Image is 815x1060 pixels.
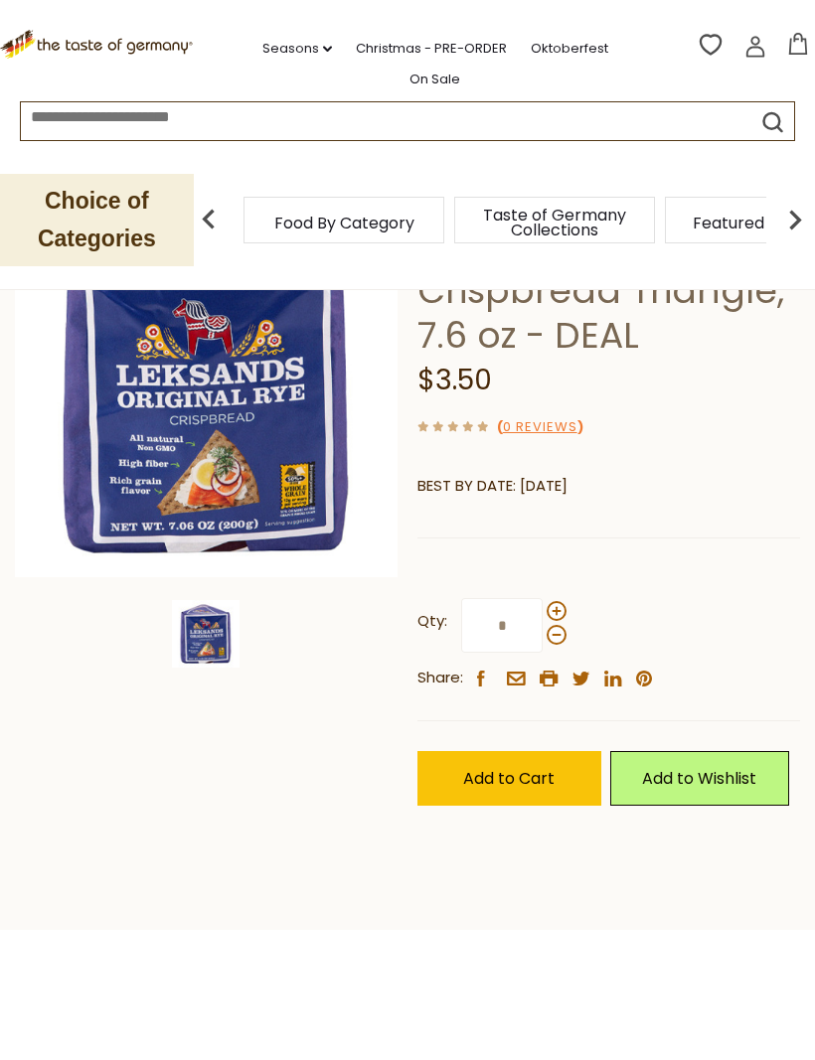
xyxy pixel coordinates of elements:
[356,38,507,60] a: Christmas - PRE-ORDER
[417,609,447,634] strong: Qty:
[610,751,789,806] a: Add to Wishlist
[475,208,634,237] a: Taste of Germany Collections
[189,200,229,239] img: previous arrow
[417,361,492,399] span: $3.50
[172,600,240,668] img: Leksands Original Crispbread Triangle
[461,598,543,653] input: Qty:
[503,417,577,438] a: 0 Reviews
[417,474,800,499] p: BEST BY DATE: [DATE]
[417,224,800,358] h1: Leksands Original Crispbread Triangle, 7.6 oz - DEAL
[497,417,583,436] span: ( )
[409,69,460,90] a: On Sale
[463,767,555,790] span: Add to Cart
[274,216,414,230] a: Food By Category
[262,38,332,60] a: Seasons
[417,751,601,806] button: Add to Cart
[15,195,398,577] img: Leksands Original Crispbread Triangle
[775,200,815,239] img: next arrow
[531,38,608,60] a: Oktoberfest
[417,666,463,690] span: Share:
